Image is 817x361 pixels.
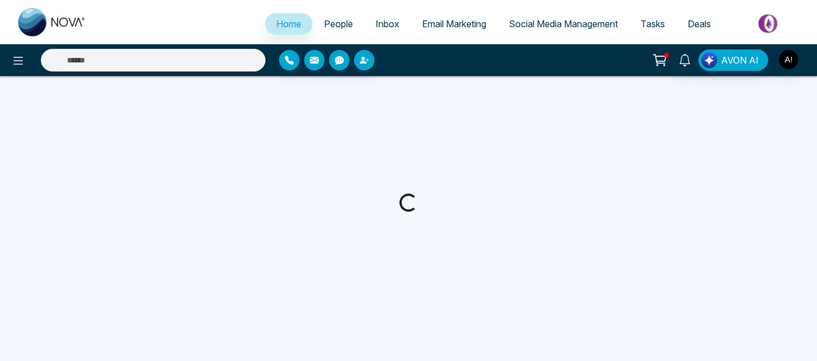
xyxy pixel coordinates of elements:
img: Nova CRM Logo [18,8,86,36]
span: Deals [688,18,711,30]
span: Email Marketing [422,18,486,30]
button: AVON AI [698,49,768,71]
span: Social Media Management [509,18,618,30]
span: Inbox [376,18,399,30]
img: Lead Flow [701,52,717,68]
span: People [324,18,353,30]
span: Tasks [641,18,665,30]
img: Market-place.gif [728,11,810,36]
img: User Avatar [779,50,798,69]
a: People [313,13,364,35]
a: Social Media Management [498,13,629,35]
a: Inbox [364,13,411,35]
a: Email Marketing [411,13,498,35]
a: Deals [676,13,722,35]
span: AVON AI [721,53,759,67]
span: Home [276,18,301,30]
a: Home [265,13,313,35]
a: Tasks [629,13,676,35]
